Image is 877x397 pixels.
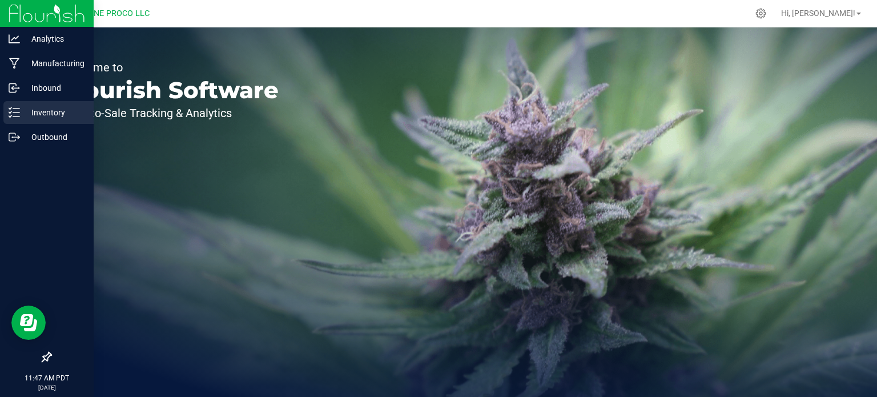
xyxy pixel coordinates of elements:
[62,79,279,102] p: Flourish Software
[9,33,20,45] inline-svg: Analytics
[9,82,20,94] inline-svg: Inbound
[20,57,88,70] p: Manufacturing
[20,81,88,95] p: Inbound
[20,32,88,46] p: Analytics
[5,373,88,383] p: 11:47 AM PDT
[11,306,46,340] iframe: Resource center
[754,8,768,19] div: Manage settings
[62,107,279,119] p: Seed-to-Sale Tracking & Analytics
[20,130,88,144] p: Outbound
[5,383,88,392] p: [DATE]
[9,131,20,143] inline-svg: Outbound
[20,106,88,119] p: Inventory
[9,107,20,118] inline-svg: Inventory
[781,9,855,18] span: Hi, [PERSON_NAME]!
[9,58,20,69] inline-svg: Manufacturing
[83,9,150,18] span: DUNE PROCO LLC
[62,62,279,73] p: Welcome to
